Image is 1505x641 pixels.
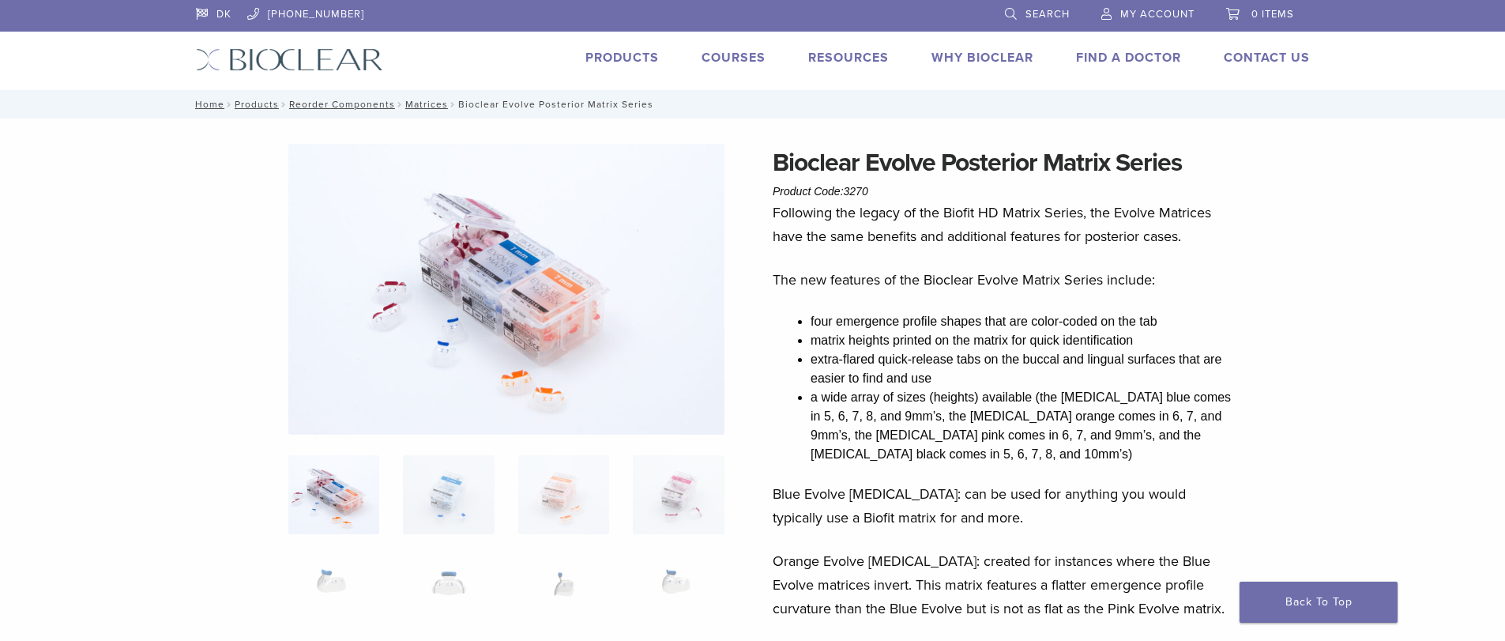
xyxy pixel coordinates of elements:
span: Product Code: [773,185,868,198]
img: Bioclear Evolve Posterior Matrix Series - Image 3 [518,455,609,534]
a: Matrices [405,99,448,110]
a: Reorder Components [289,99,395,110]
a: Find A Doctor [1076,50,1181,66]
p: Orange Evolve [MEDICAL_DATA]: created for instances where the Blue Evolve matrices invert. This m... [773,549,1237,620]
a: Home [190,99,224,110]
img: Bioclear Evolve Posterior Matrix Series - Image 7 [518,555,609,634]
img: Bioclear Evolve Posterior Matrix Series - Image 4 [633,455,724,534]
img: Bioclear [196,48,383,71]
img: Evolve-refills-2-324x324.jpg [288,455,379,534]
p: Blue Evolve [MEDICAL_DATA]: can be used for anything you would typically use a Biofit matrix for ... [773,482,1237,530]
img: Evolve-refills-2 [288,144,724,435]
p: Following the legacy of the Biofit HD Matrix Series, the Evolve Matrices have the same benefits a... [773,201,1237,248]
a: Resources [808,50,889,66]
span: Search [1025,8,1070,21]
nav: Bioclear Evolve Posterior Matrix Series [184,90,1322,119]
a: Products [235,99,279,110]
span: 3270 [844,185,868,198]
a: Why Bioclear [931,50,1033,66]
span: / [448,100,458,108]
a: Courses [702,50,766,66]
p: The new features of the Bioclear Evolve Matrix Series include: [773,268,1237,292]
span: / [395,100,405,108]
a: Products [585,50,659,66]
li: extra-flared quick-release tabs on the buccal and lingual surfaces that are easier to find and use [811,350,1237,388]
a: Contact Us [1224,50,1310,66]
li: a wide array of sizes (heights) available (the [MEDICAL_DATA] blue comes in 5, 6, 7, 8, and 9mm’s... [811,388,1237,464]
img: Bioclear Evolve Posterior Matrix Series - Image 8 [633,555,724,634]
img: Bioclear Evolve Posterior Matrix Series - Image 6 [403,555,494,634]
li: four emergence profile shapes that are color-coded on the tab [811,312,1237,331]
h1: Bioclear Evolve Posterior Matrix Series [773,144,1237,182]
span: 0 items [1251,8,1294,21]
img: Bioclear Evolve Posterior Matrix Series - Image 5 [288,555,379,634]
span: / [279,100,289,108]
a: Back To Top [1240,582,1398,623]
img: Bioclear Evolve Posterior Matrix Series - Image 2 [403,455,494,534]
li: matrix heights printed on the matrix for quick identification [811,331,1237,350]
span: / [224,100,235,108]
span: My Account [1120,8,1195,21]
